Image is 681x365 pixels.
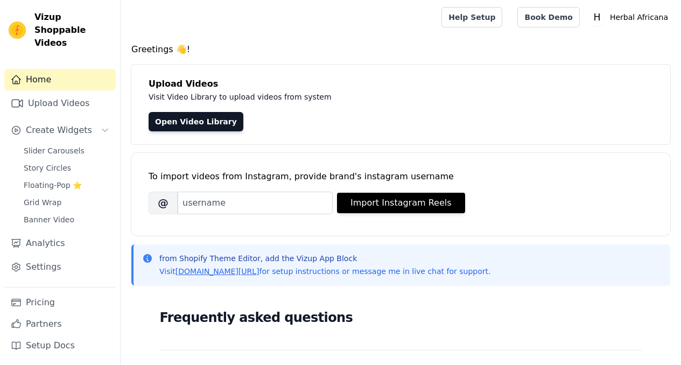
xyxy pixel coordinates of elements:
[24,180,82,191] span: Floating-Pop ⭐
[24,145,85,156] span: Slider Carousels
[131,43,670,56] h4: Greetings 👋!
[24,214,74,225] span: Banner Video
[149,90,631,103] p: Visit Video Library to upload videos from system
[9,22,26,39] img: Vizup
[178,192,333,214] input: username
[4,93,116,114] a: Upload Videos
[26,124,92,137] span: Create Widgets
[17,212,116,227] a: Banner Video
[4,120,116,141] button: Create Widgets
[4,335,116,356] a: Setup Docs
[4,233,116,254] a: Analytics
[149,170,653,183] div: To import videos from Instagram, provide brand's instagram username
[4,69,116,90] a: Home
[606,8,672,27] p: Herbal Africana
[159,266,490,277] p: Visit for setup instructions or message me in live chat for support.
[17,160,116,176] a: Story Circles
[441,7,502,27] a: Help Setup
[149,192,178,214] span: @
[593,12,600,23] text: H
[175,267,259,276] a: [DOMAIN_NAME][URL]
[149,78,653,90] h4: Upload Videos
[17,178,116,193] a: Floating-Pop ⭐
[337,193,465,213] button: Import Instagram Reels
[149,112,243,131] a: Open Video Library
[24,197,61,208] span: Grid Wrap
[159,253,490,264] p: from Shopify Theme Editor, add the Vizup App Block
[24,163,71,173] span: Story Circles
[160,307,642,328] h2: Frequently asked questions
[17,143,116,158] a: Slider Carousels
[4,292,116,313] a: Pricing
[17,195,116,210] a: Grid Wrap
[34,11,111,50] span: Vizup Shoppable Videos
[517,7,579,27] a: Book Demo
[588,8,672,27] button: H Herbal Africana
[4,256,116,278] a: Settings
[4,313,116,335] a: Partners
